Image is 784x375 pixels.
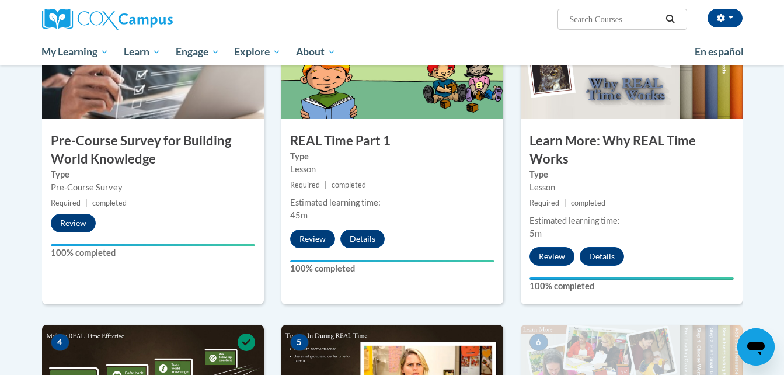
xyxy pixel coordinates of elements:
span: My Learning [41,45,109,59]
h3: Pre-Course Survey for Building World Knowledge [42,132,264,168]
a: Cox Campus [42,9,264,30]
label: 100% completed [51,246,255,259]
span: 4 [51,334,69,351]
img: Cox Campus [42,9,173,30]
button: Review [290,230,335,248]
label: 100% completed [529,280,734,293]
span: 5 [290,334,309,351]
h3: Learn More: Why REAL Time Works [521,132,743,168]
span: Learn [124,45,161,59]
div: Lesson [290,163,494,176]
a: En español [687,40,751,64]
a: Engage [168,39,227,65]
button: Account Settings [708,9,743,27]
span: Required [529,199,559,207]
span: Explore [234,45,281,59]
div: Your progress [51,244,255,246]
button: Search [661,12,679,26]
div: Lesson [529,181,734,194]
div: Estimated learning time: [529,214,734,227]
span: En español [695,46,744,58]
span: | [564,199,566,207]
a: My Learning [34,39,117,65]
span: completed [571,199,605,207]
label: Type [51,168,255,181]
button: Details [580,247,624,266]
iframe: Button to launch messaging window [737,328,775,366]
span: completed [92,199,127,207]
div: Your progress [290,260,494,262]
a: About [288,39,343,65]
input: Search Courses [568,12,661,26]
span: About [296,45,336,59]
div: Pre-Course Survey [51,181,255,194]
span: 6 [529,334,548,351]
span: 45m [290,210,308,220]
div: Estimated learning time: [290,196,494,209]
label: 100% completed [290,262,494,275]
button: Review [51,214,96,232]
h3: REAL Time Part 1 [281,132,503,150]
span: | [325,180,327,189]
span: completed [332,180,366,189]
label: Type [529,168,734,181]
span: Required [51,199,81,207]
a: Learn [116,39,168,65]
button: Review [529,247,574,266]
a: Explore [227,39,288,65]
span: Required [290,180,320,189]
span: | [85,199,88,207]
span: 5m [529,228,542,238]
label: Type [290,150,494,163]
div: Main menu [25,39,760,65]
button: Details [340,230,385,248]
div: Your progress [529,277,734,280]
span: Engage [176,45,219,59]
